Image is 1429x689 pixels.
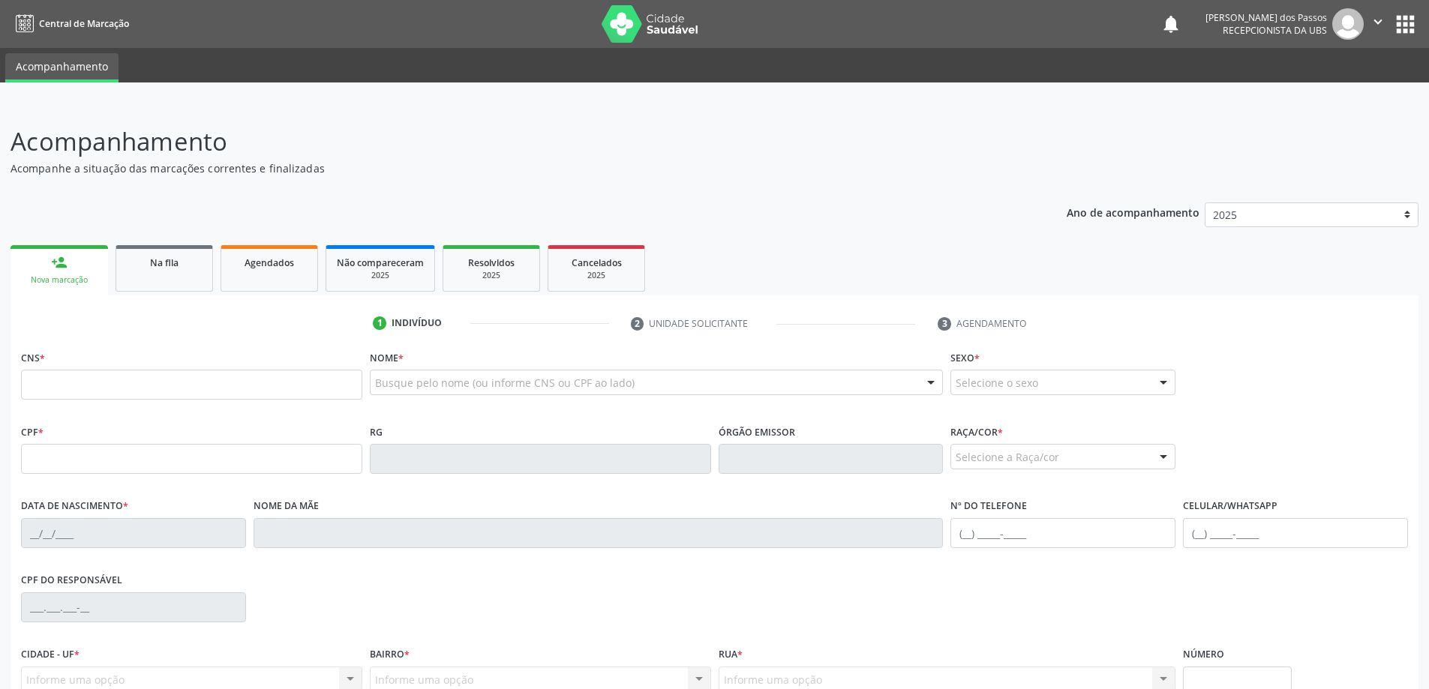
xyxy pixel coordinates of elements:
a: Central de Marcação [11,11,129,36]
span: Resolvidos [468,256,515,269]
span: Selecione a Raça/cor [956,449,1059,465]
label: CNS [21,346,45,370]
img: img [1332,8,1364,40]
span: Cancelados [572,256,622,269]
div: Nova marcação [21,274,98,286]
span: Selecione o sexo [956,375,1038,391]
span: Central de Marcação [39,17,129,30]
label: Número [1183,643,1224,667]
button: apps [1392,11,1418,37]
span: Busque pelo nome (ou informe CNS ou CPF ao lado) [375,375,635,391]
p: Acompanhamento [11,123,996,160]
div: Indivíduo [392,316,442,330]
div: person_add [51,254,68,271]
label: Raça/cor [950,421,1003,444]
label: Rua [719,643,743,667]
label: Órgão emissor [719,421,795,444]
label: CPF do responsável [21,569,122,592]
a: Acompanhamento [5,53,119,82]
div: 2025 [559,270,634,281]
div: 2025 [337,270,424,281]
label: Celular/WhatsApp [1183,495,1277,518]
button: notifications [1160,13,1181,34]
span: Não compareceram [337,256,424,269]
div: 1 [373,316,386,330]
input: __/__/____ [21,518,246,548]
span: Na fila [150,256,179,269]
i:  [1370,13,1386,30]
label: Sexo [950,346,980,370]
label: RG [370,421,383,444]
label: Nome da mãe [254,495,319,518]
label: Data de nascimento [21,495,128,518]
button:  [1364,8,1392,40]
span: Agendados [245,256,294,269]
div: [PERSON_NAME] dos Passos [1205,11,1327,24]
span: Recepcionista da UBS [1223,24,1327,37]
input: (__) _____-_____ [1183,518,1408,548]
label: CPF [21,421,44,444]
p: Acompanhe a situação das marcações correntes e finalizadas [11,160,996,176]
input: ___.___.___-__ [21,592,246,622]
p: Ano de acompanhamento [1067,202,1199,221]
label: Nº do Telefone [950,495,1027,518]
label: Nome [370,346,404,370]
div: 2025 [454,270,529,281]
input: (__) _____-_____ [950,518,1175,548]
label: Bairro [370,643,410,667]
